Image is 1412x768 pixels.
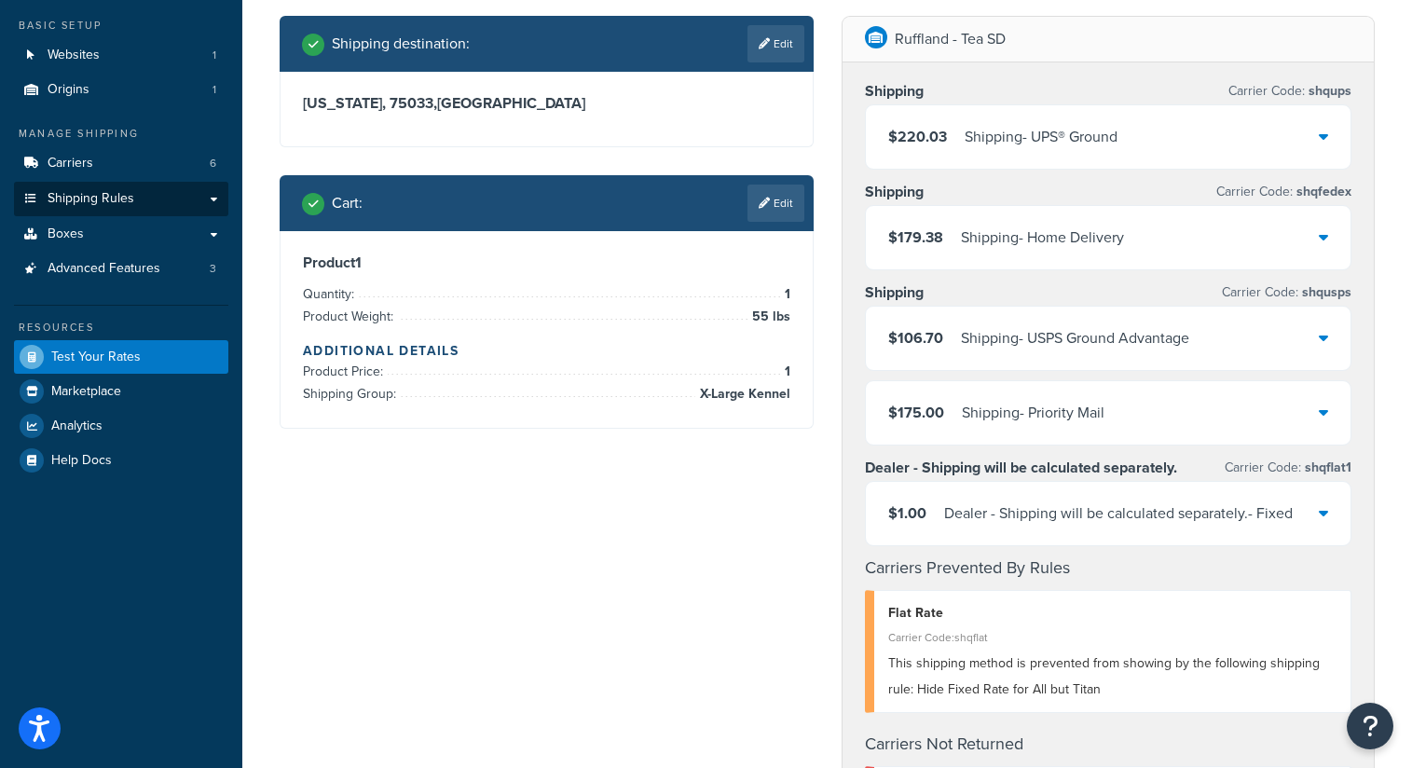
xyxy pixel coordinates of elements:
[888,226,943,248] span: $179.38
[303,384,401,404] span: Shipping Group:
[14,409,228,443] a: Analytics
[48,226,84,242] span: Boxes
[695,383,790,405] span: X-Large Kennel
[212,82,216,98] span: 1
[888,402,944,423] span: $175.00
[210,156,216,171] span: 6
[14,18,228,34] div: Basic Setup
[14,252,228,286] li: Advanced Features
[747,25,804,62] a: Edit
[888,126,947,147] span: $220.03
[961,225,1124,251] div: Shipping - Home Delivery
[210,261,216,277] span: 3
[865,732,1352,757] h4: Carriers Not Returned
[48,156,93,171] span: Carriers
[961,325,1189,351] div: Shipping - USPS Ground Advantage
[303,341,790,361] h4: Additional Details
[14,252,228,286] a: Advanced Features3
[1347,703,1393,749] button: Open Resource Center
[14,444,228,477] a: Help Docs
[48,48,100,63] span: Websites
[303,362,388,381] span: Product Price:
[51,453,112,469] span: Help Docs
[1298,282,1351,302] span: shqusps
[1225,455,1351,481] p: Carrier Code:
[14,126,228,142] div: Manage Shipping
[888,502,926,524] span: $1.00
[332,195,363,212] h2: Cart :
[865,283,924,302] h3: Shipping
[888,653,1320,699] span: This shipping method is prevented from showing by the following shipping rule: Hide Fixed Rate fo...
[1293,182,1351,201] span: shqfedex
[48,191,134,207] span: Shipping Rules
[14,375,228,408] a: Marketplace
[332,35,470,52] h2: Shipping destination :
[14,217,228,252] a: Boxes
[14,320,228,336] div: Resources
[888,600,1337,626] div: Flat Rate
[303,94,790,113] h3: [US_STATE], 75033 , [GEOGRAPHIC_DATA]
[747,306,790,328] span: 55 lbs
[780,361,790,383] span: 1
[965,124,1117,150] div: Shipping - UPS® Ground
[865,459,1177,477] h3: Dealer - Shipping will be calculated separately.
[48,82,89,98] span: Origins
[48,261,160,277] span: Advanced Features
[865,555,1352,581] h4: Carriers Prevented By Rules
[895,26,1006,52] p: Ruffland - Tea SD
[1216,179,1351,205] p: Carrier Code:
[14,182,228,216] a: Shipping Rules
[212,48,216,63] span: 1
[1228,78,1351,104] p: Carrier Code:
[1301,458,1351,477] span: shqflat1
[747,185,804,222] a: Edit
[888,327,943,349] span: $106.70
[14,38,228,73] a: Websites1
[51,350,141,365] span: Test Your Rates
[1222,280,1351,306] p: Carrier Code:
[14,340,228,374] a: Test Your Rates
[780,283,790,306] span: 1
[888,624,1337,651] div: Carrier Code: shqflat
[14,38,228,73] li: Websites
[303,307,398,326] span: Product Weight:
[865,82,924,101] h3: Shipping
[1305,81,1351,101] span: shqups
[51,418,103,434] span: Analytics
[944,501,1293,527] div: Dealer - Shipping will be calculated separately. - Fixed
[14,146,228,181] li: Carriers
[14,73,228,107] a: Origins1
[14,73,228,107] li: Origins
[303,254,790,272] h3: Product 1
[51,384,121,400] span: Marketplace
[303,284,359,304] span: Quantity:
[14,146,228,181] a: Carriers6
[962,400,1104,426] div: Shipping - Priority Mail
[865,183,924,201] h3: Shipping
